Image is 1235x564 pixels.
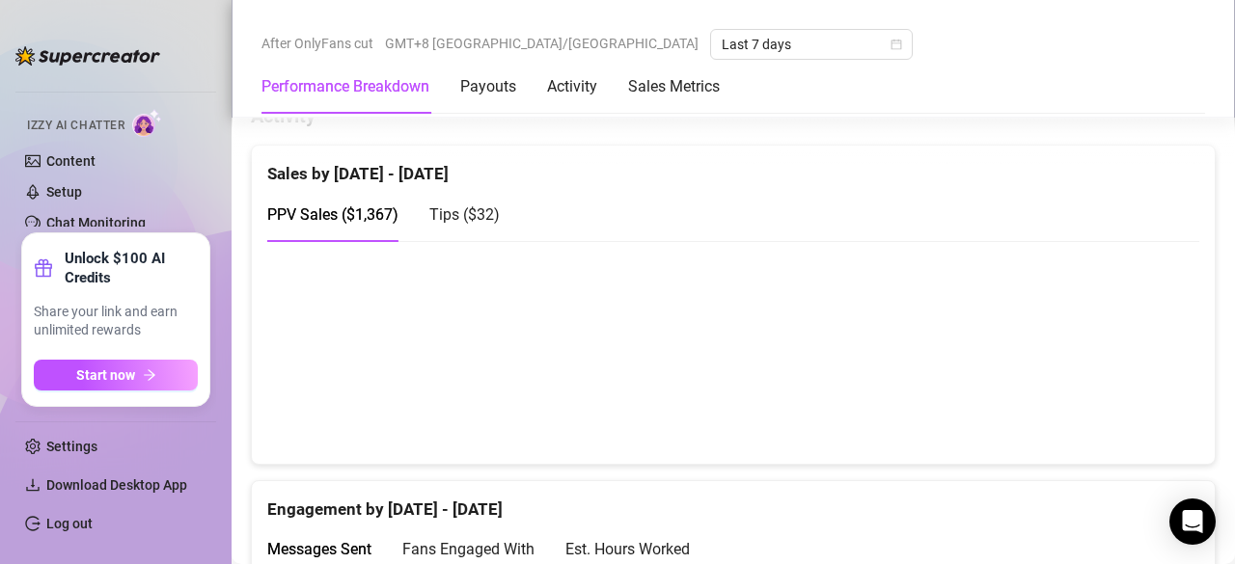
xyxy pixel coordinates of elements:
[261,75,429,98] div: Performance Breakdown
[46,215,146,230] a: Chat Monitoring
[261,29,373,58] span: After OnlyFans cut
[402,540,535,558] span: Fans Engaged With
[267,481,1199,523] div: Engagement by [DATE] - [DATE]
[1169,498,1216,545] div: Open Intercom Messenger
[429,205,500,224] span: Tips ( $32 )
[46,477,187,493] span: Download Desktop App
[46,439,97,454] a: Settings
[76,367,135,383] span: Start now
[891,39,902,50] span: calendar
[46,153,96,169] a: Content
[385,29,699,58] span: GMT+8 [GEOGRAPHIC_DATA]/[GEOGRAPHIC_DATA]
[46,516,93,531] a: Log out
[143,368,156,382] span: arrow-right
[132,109,162,137] img: AI Chatter
[27,117,124,135] span: Izzy AI Chatter
[267,540,371,558] span: Messages Sent
[65,249,198,287] strong: Unlock $100 AI Credits
[547,75,597,98] div: Activity
[34,360,198,390] button: Start nowarrow-right
[460,75,516,98] div: Payouts
[46,184,82,200] a: Setup
[15,46,160,66] img: logo-BBDzfeDw.svg
[628,75,720,98] div: Sales Metrics
[565,537,690,561] div: Est. Hours Worked
[722,30,901,59] span: Last 7 days
[25,477,41,493] span: download
[267,146,1199,187] div: Sales by [DATE] - [DATE]
[34,258,53,278] span: gift
[267,205,398,224] span: PPV Sales ( $1,367 )
[34,303,198,340] span: Share your link and earn unlimited rewards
